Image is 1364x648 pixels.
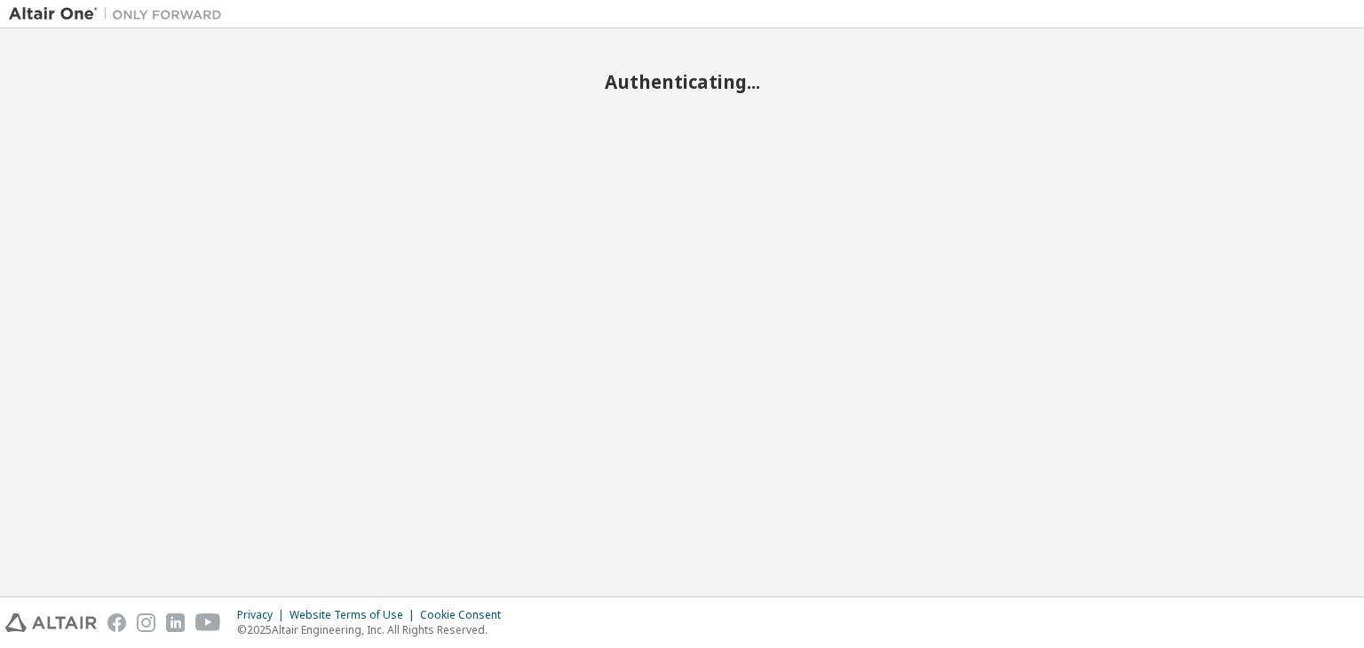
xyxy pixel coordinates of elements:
[289,608,420,622] div: Website Terms of Use
[166,613,185,632] img: linkedin.svg
[420,608,511,622] div: Cookie Consent
[237,622,511,637] p: © 2025 Altair Engineering, Inc. All Rights Reserved.
[237,608,289,622] div: Privacy
[107,613,126,632] img: facebook.svg
[9,70,1355,93] h2: Authenticating...
[137,613,155,632] img: instagram.svg
[195,613,221,632] img: youtube.svg
[9,5,231,23] img: Altair One
[5,613,97,632] img: altair_logo.svg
